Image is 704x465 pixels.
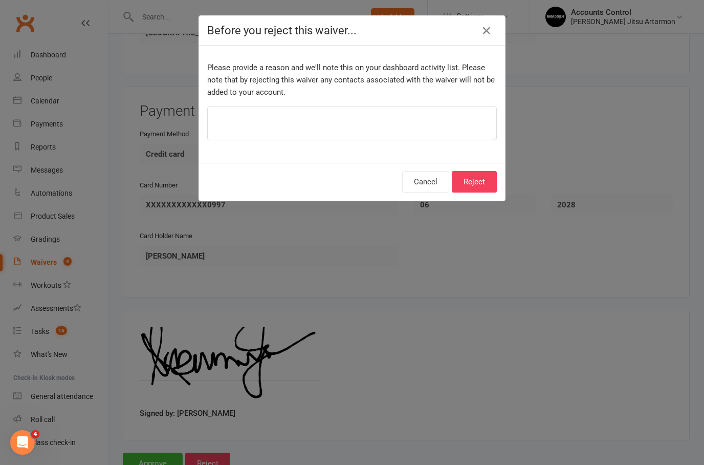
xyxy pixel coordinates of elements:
[10,430,35,455] iframe: Intercom live chat
[207,24,497,37] h4: Before you reject this waiver...
[478,23,495,39] button: Close
[31,430,39,438] span: 4
[452,171,497,193] button: Reject
[207,61,497,98] p: Please provide a reason and we'll note this on your dashboard activity list. Please note that by ...
[402,171,449,193] button: Cancel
